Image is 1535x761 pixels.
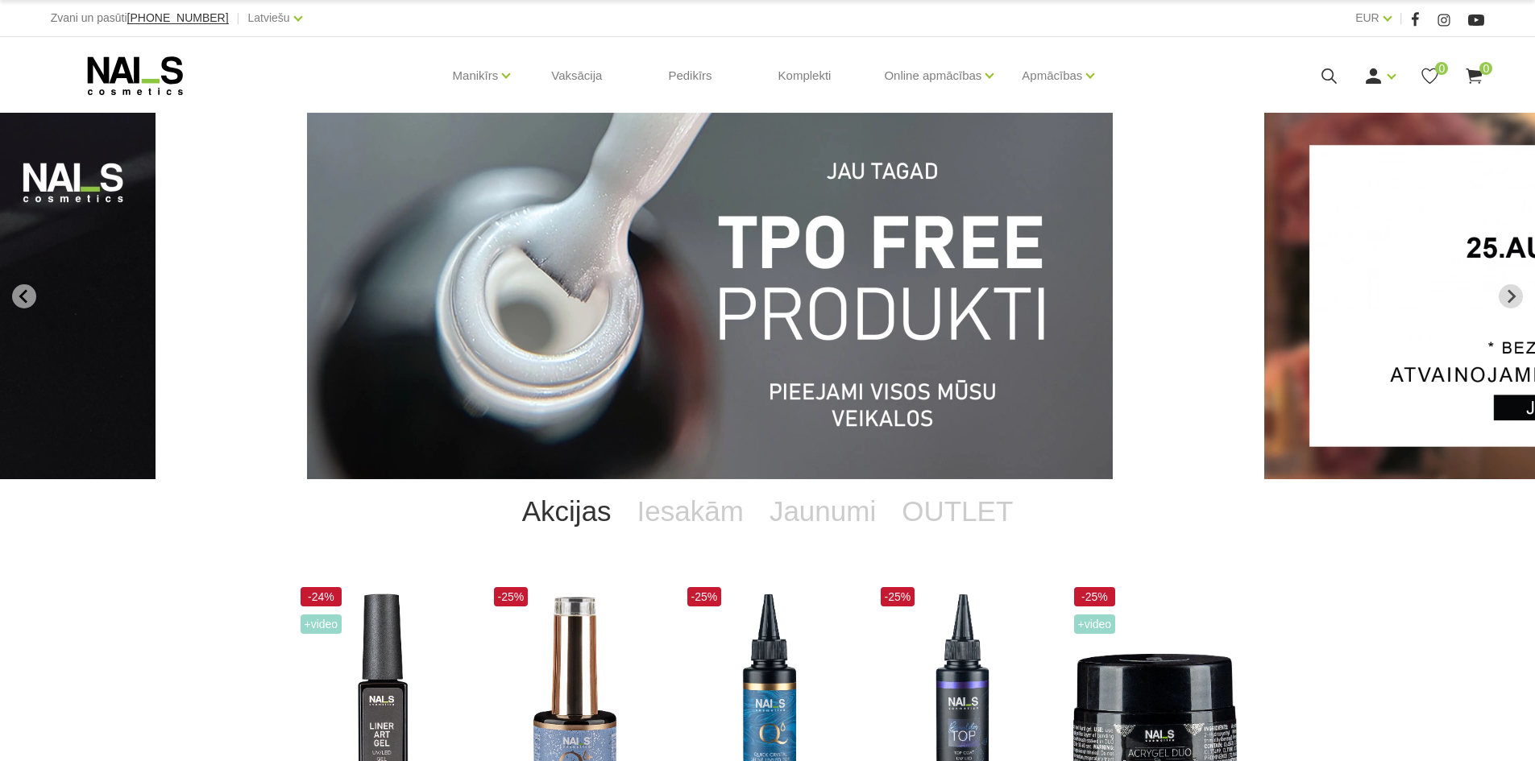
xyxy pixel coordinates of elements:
[881,587,915,606] span: -25%
[1400,8,1403,28] span: |
[1355,8,1379,27] a: EUR
[538,37,615,114] a: Vaksācija
[1074,587,1116,606] span: -25%
[509,479,624,544] a: Akcijas
[687,587,722,606] span: -25%
[301,614,342,634] span: +Video
[453,43,499,108] a: Manikīrs
[1499,284,1523,308] button: Next slide
[301,587,342,606] span: -24%
[655,37,724,114] a: Pedikīrs
[1420,66,1440,86] a: 0
[765,37,844,114] a: Komplekti
[127,11,229,24] span: [PHONE_NUMBER]
[1464,66,1484,86] a: 0
[1074,614,1116,634] span: +Video
[237,8,240,28] span: |
[1435,62,1448,75] span: 0
[1479,62,1492,75] span: 0
[51,8,229,28] div: Zvani un pasūti
[127,12,229,24] a: [PHONE_NUMBER]
[889,479,1026,544] a: OUTLET
[12,284,36,308] button: Go to last slide
[494,587,529,606] span: -25%
[757,479,889,544] a: Jaunumi
[248,8,290,27] a: Latviešu
[624,479,757,544] a: Iesakām
[307,113,1228,479] li: 1 of 13
[1022,43,1082,108] a: Apmācības
[884,43,981,108] a: Online apmācības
